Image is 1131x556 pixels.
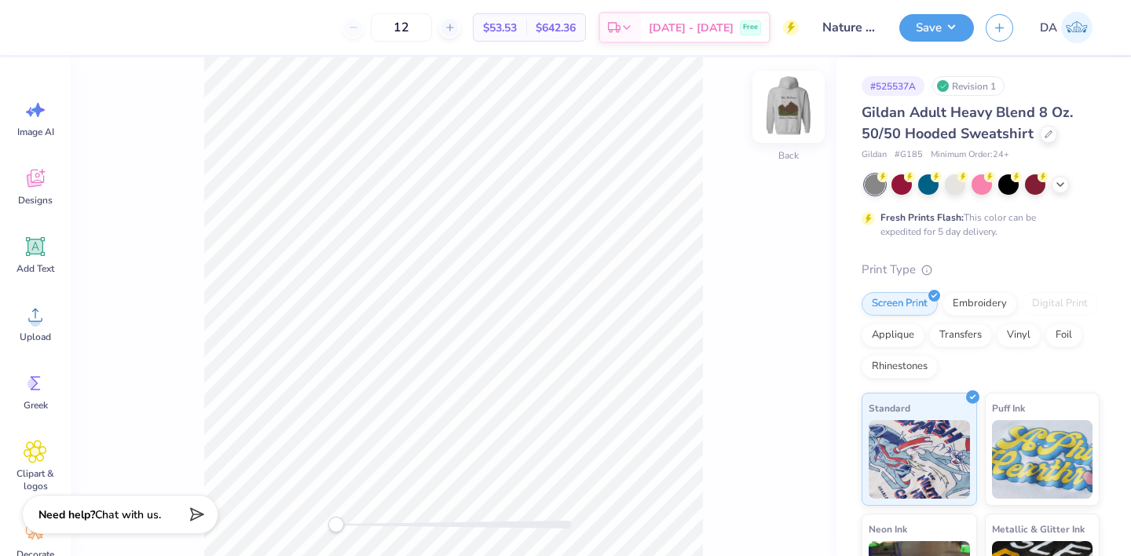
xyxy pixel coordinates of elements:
span: Clipart & logos [9,467,61,492]
span: Gildan Adult Heavy Blend 8 Oz. 50/50 Hooded Sweatshirt [862,103,1073,143]
span: Upload [20,331,51,343]
span: Neon Ink [869,521,907,537]
div: Rhinestones [862,355,938,379]
div: Print Type [862,261,1100,279]
span: Image AI [17,126,54,138]
span: Add Text [16,262,54,275]
div: Transfers [929,324,992,347]
div: Accessibility label [328,517,344,532]
span: $642.36 [536,20,576,36]
span: Free [743,22,758,33]
div: Digital Print [1022,292,1098,316]
span: $53.53 [483,20,517,36]
span: DA [1040,19,1057,37]
span: Metallic & Glitter Ink [992,521,1085,537]
strong: Fresh Prints Flash: [880,211,964,224]
strong: Need help? [38,507,95,522]
span: Minimum Order: 24 + [931,148,1009,162]
span: Gildan [862,148,887,162]
div: Foil [1045,324,1082,347]
img: Puff Ink [992,420,1093,499]
img: Back [757,75,820,138]
span: # G185 [895,148,923,162]
div: Applique [862,324,924,347]
img: Standard [869,420,970,499]
button: Save [899,14,974,42]
span: Standard [869,400,910,416]
input: – – [371,13,432,42]
input: Untitled Design [811,12,888,43]
div: Embroidery [942,292,1017,316]
span: Puff Ink [992,400,1025,416]
img: Deeksha Arora [1061,12,1093,43]
span: Chat with us. [95,507,161,522]
div: Screen Print [862,292,938,316]
span: [DATE] - [DATE] [649,20,734,36]
div: # 525537A [862,76,924,96]
span: Designs [18,194,53,207]
div: This color can be expedited for 5 day delivery. [880,210,1074,239]
div: Revision 1 [932,76,1005,96]
div: Vinyl [997,324,1041,347]
div: Back [778,148,799,163]
a: DA [1033,12,1100,43]
span: Greek [24,399,48,412]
